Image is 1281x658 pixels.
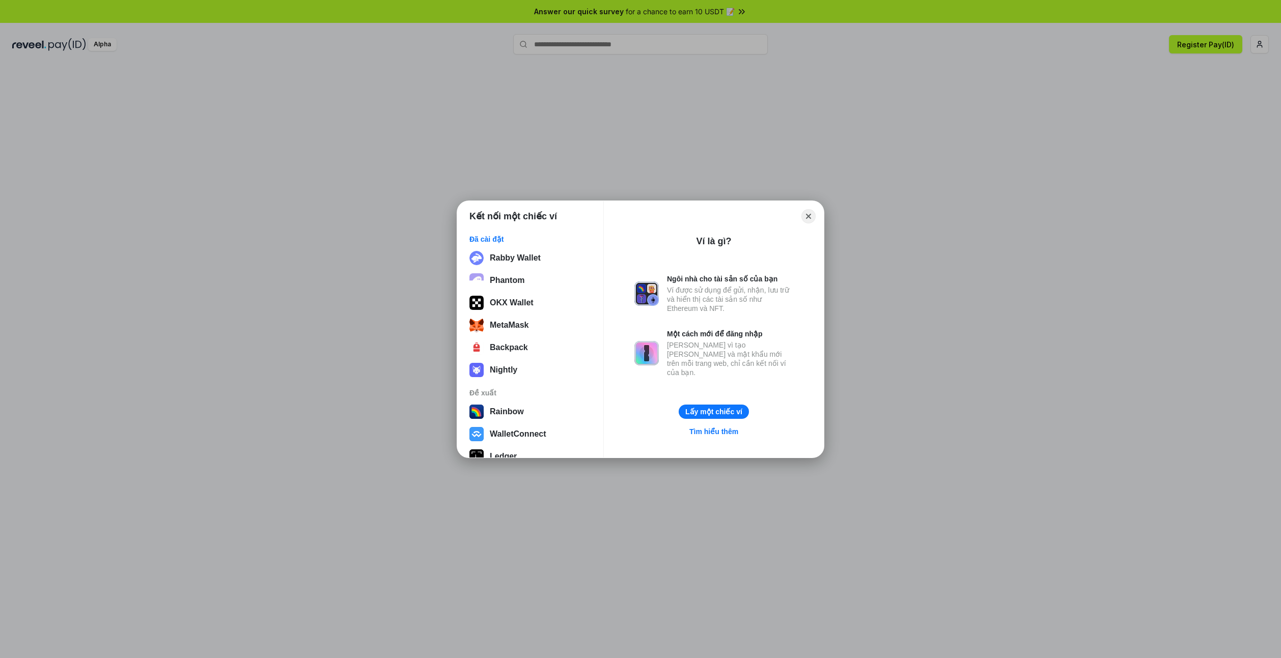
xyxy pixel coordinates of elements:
button: Nightly [466,360,594,380]
div: Ngôi nhà cho tài sản số của bạn [667,274,793,283]
div: Rabby Wallet [490,253,541,263]
button: Rabby Wallet [466,248,594,268]
img: svg+xml;base64,PHN2ZyB3aWR0aD0iMzIiIGhlaWdodD0iMzIiIHZpZXdCb3g9IjAgMCAzMiAzMiIgZmlsbD0ibm9uZSIgeG... [469,251,484,265]
button: Ledger [466,446,594,467]
div: OKX Wallet [490,298,534,307]
button: WalletConnect [466,424,594,444]
div: Đã cài đặt [469,235,591,244]
button: Close [801,209,816,223]
img: epq2vO3P5aLWl15yRS7Q49p1fHTx2Sgh99jU3kfXv7cnPATIVQHAx5oQs66JWv3SWEjHOsb3kKgmE5WNBxBId7C8gm8wEgOvz... [469,273,484,288]
img: svg+xml,%3Csvg%20xmlns%3D%22http%3A%2F%2Fwww.w3.org%2F2000%2Fsvg%22%20fill%3D%22none%22%20viewBox... [634,281,659,306]
div: Đề xuất [469,388,591,397]
img: svg+xml;base64,PD94bWwgdmVyc2lvbj0iMS4wIiBlbmNvZGluZz0idXRmLTgiPz4NCjwhLS0gR2VuZXJhdG9yOiBBZG9iZS... [469,363,484,377]
img: svg+xml,%3Csvg%20xmlns%3D%22http%3A%2F%2Fwww.w3.org%2F2000%2Fsvg%22%20width%3D%2228%22%20height%3... [469,449,484,464]
button: OKX Wallet [466,293,594,313]
img: svg+xml,%3Csvg%20width%3D%22120%22%20height%3D%22120%22%20viewBox%3D%220%200%20120%20120%22%20fil... [469,405,484,419]
div: Nightly [490,365,517,375]
h1: Kết nối một chiếc ví [469,210,557,222]
div: [PERSON_NAME] vì tạo [PERSON_NAME] và mật khẩu mới trên mỗi trang web, chỉ cần kết nối ví của bạn. [667,340,793,377]
div: WalletConnect [490,430,546,439]
button: Phantom [466,270,594,291]
div: MetaMask [490,321,528,330]
div: Lấy một chiếc ví [685,407,742,416]
img: svg+xml,%3Csvg%20width%3D%2228%22%20height%3D%2228%22%20viewBox%3D%220%200%2028%2028%22%20fill%3D... [469,427,484,441]
div: Ledger [490,452,517,461]
a: Tìm hiểu thêm [683,425,744,438]
div: Phantom [490,276,524,285]
button: Backpack [466,337,594,358]
img: svg+xml;base64,PHN2ZyB3aWR0aD0iMzUiIGhlaWdodD0iMzQiIHZpZXdCb3g9IjAgMCAzNSAzNCIgZmlsbD0ibm9uZSIgeG... [469,318,484,332]
div: Tìm hiểu thêm [689,427,738,436]
div: Ví là gì? [696,235,731,247]
div: Rainbow [490,407,524,416]
button: Lấy một chiếc ví [679,405,749,419]
button: MetaMask [466,315,594,335]
div: Một cách mới để đăng nhập [667,329,793,338]
div: Backpack [490,343,528,352]
img: 4BxBxKvl5W07cAAAAASUVORK5CYII= [469,340,484,355]
img: 5VZ71FV6L7PA3gg3tXrdQ+DgLhC+75Wq3no69P3MC0NFQpx2lL04Ql9gHK1bRDjsSBIvScBnDTk1WrlGIZBorIDEYJj+rhdgn... [469,296,484,310]
img: svg+xml,%3Csvg%20xmlns%3D%22http%3A%2F%2Fwww.w3.org%2F2000%2Fsvg%22%20fill%3D%22none%22%20viewBox... [634,341,659,365]
div: Ví được sử dụng để gửi, nhận, lưu trữ và hiển thị các tài sản số như Ethereum và NFT. [667,285,793,313]
button: Rainbow [466,402,594,422]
